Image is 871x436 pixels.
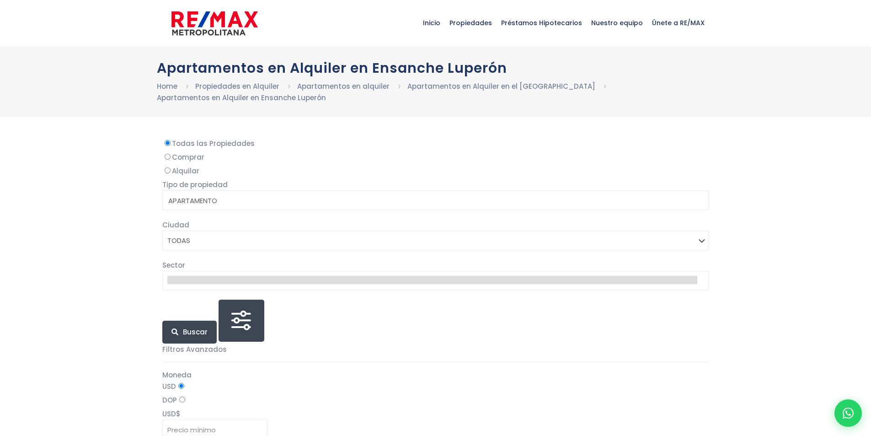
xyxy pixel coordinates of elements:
[297,81,390,91] a: Apartamentos en alquiler
[162,260,185,270] span: Sector
[167,195,697,206] option: APARTAMENTO
[162,381,709,392] label: USD
[171,10,258,37] img: remax-metropolitana-logo
[178,383,184,389] input: USD
[445,9,497,37] span: Propiedades
[157,60,715,76] h1: Apartamentos en Alquiler en Ensanche Luperón
[165,167,171,173] input: Alquilar
[157,93,326,102] a: Apartamentos en Alquiler en Ensanche Luperón
[497,9,587,37] span: Préstamos Hipotecarios
[162,151,709,163] label: Comprar
[162,370,192,380] span: Moneda
[587,9,647,37] span: Nuestro equipo
[162,394,709,406] label: DOP
[407,81,595,91] a: Apartamentos en Alquiler en el [GEOGRAPHIC_DATA]
[162,138,709,149] label: Todas las Propiedades
[162,165,709,177] label: Alquilar
[195,81,279,91] a: Propiedades en Alquiler
[179,397,185,403] input: DOP
[162,220,189,230] span: Ciudad
[647,9,709,37] span: Únete a RE/MAX
[157,81,177,91] a: Home
[165,140,171,146] input: Todas las Propiedades
[162,344,709,355] p: Filtros Avanzados
[162,180,228,189] span: Tipo de propiedad
[162,321,217,344] button: Buscar
[418,9,445,37] span: Inicio
[162,409,176,419] span: USD
[165,154,171,160] input: Comprar
[167,206,697,217] option: CASA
